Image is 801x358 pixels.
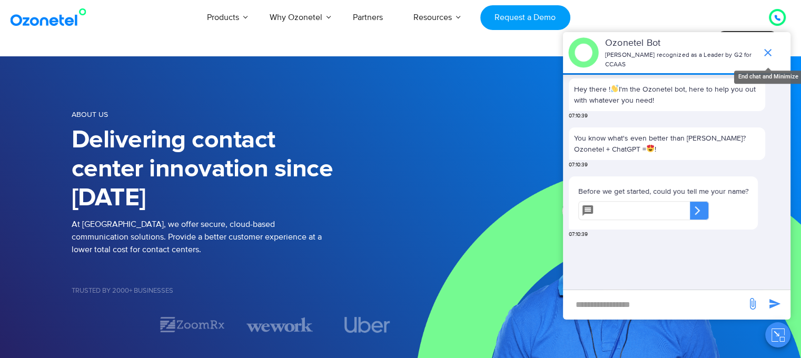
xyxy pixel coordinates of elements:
div: 4 / 7 [334,317,400,333]
p: [PERSON_NAME] recognized as a Leader by G2 for CCAAS [605,51,756,69]
span: 07:10:39 [569,112,588,120]
p: You know what's even better than [PERSON_NAME]? Ozonetel + ChatGPT = ! [574,133,760,155]
img: wework [246,315,313,334]
p: Hey there ! I'm the Ozonetel bot, here to help you out with whatever you need! [574,84,760,106]
div: 1 / 7 [72,319,138,331]
img: uber [344,317,390,333]
div: 2 / 7 [159,315,225,334]
span: send message [764,293,785,314]
span: end chat or minimize [757,42,778,63]
img: zoomrx [159,315,225,334]
img: 👋 [611,85,618,92]
span: send message [742,293,763,314]
h5: Trusted by 2000+ Businesses [72,287,401,294]
p: Ozonetel Bot [605,36,756,51]
p: At [GEOGRAPHIC_DATA], we offer secure, cloud-based communication solutions. Provide a better cust... [72,218,401,256]
img: header [568,37,599,68]
h1: Delivering contact center innovation since [DATE] [72,126,401,213]
button: Close chat [765,322,790,347]
p: Before we get started, could you tell me your name? [578,186,748,197]
div: Image Carousel [72,315,401,334]
a: Request a Demo [480,5,570,30]
div: 3 / 7 [246,315,313,334]
img: 😍 [647,145,654,152]
div: new-msg-input [568,295,741,314]
span: About us [72,110,108,119]
span: 07:10:39 [569,231,588,238]
span: 07:10:39 [569,161,588,169]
